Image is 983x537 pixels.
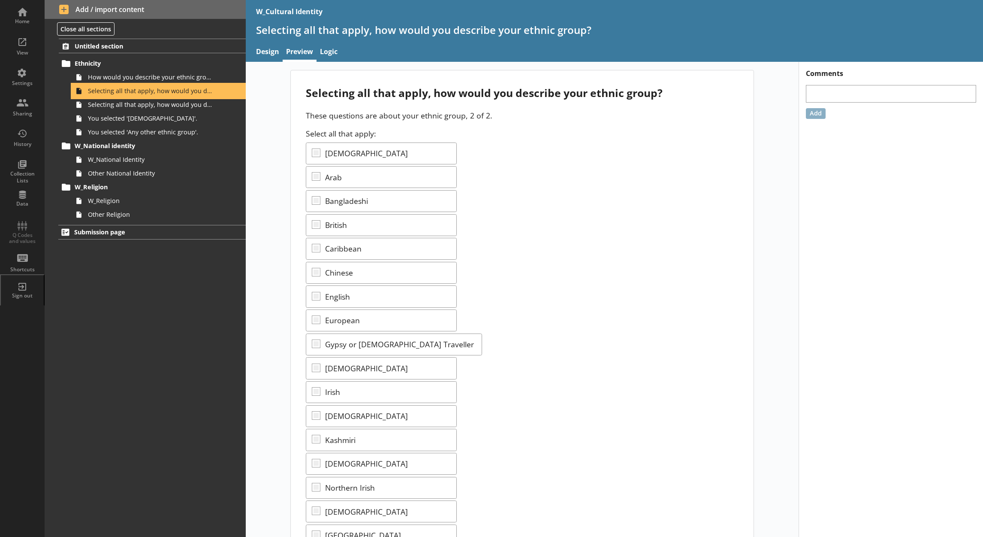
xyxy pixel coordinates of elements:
a: W_National Identity [72,153,246,167]
span: Untitled section [75,42,210,50]
li: W_National identityW_National IdentityOther National Identity [63,139,246,180]
a: Design [253,43,283,62]
a: Other National Identity [72,167,246,180]
button: Close all sections [57,22,115,36]
div: History [7,141,37,148]
span: Other National Identity [88,169,214,177]
span: Selecting all that apply, how would you describe your ethnic group? [88,100,214,109]
span: You selected '[DEMOGRAPHIC_DATA]'. [88,114,214,122]
a: W_National identity [59,139,246,153]
a: You selected '[DEMOGRAPHIC_DATA]'. [72,112,246,125]
a: Other Religion [72,208,246,221]
div: Settings [7,80,37,87]
div: Collection Lists [7,170,37,184]
a: Selecting all that apply, how would you describe your ethnic group? [72,84,246,98]
span: Ethnicity [75,59,210,67]
div: Selecting all that apply, how would you describe your ethnic group? [306,86,739,100]
h1: Comments [799,62,983,78]
p: These questions are about your ethnic group, 2 of 2. [306,110,739,121]
div: Sign out [7,292,37,299]
span: Add / import content [59,5,232,14]
div: Data [7,200,37,207]
a: Untitled section [59,39,246,53]
span: Other Religion [88,210,214,218]
li: Untitled sectionEthnicityHow would you describe your ethnic group?Selecting all that apply, how w... [45,39,246,221]
div: Shortcuts [7,266,37,273]
a: Preview [283,43,317,62]
span: W_Religion [75,183,210,191]
span: W_Religion [88,197,214,205]
a: W_Religion [59,180,246,194]
span: Selecting all that apply, how would you describe your ethnic group? [88,87,214,95]
a: Ethnicity [59,57,246,70]
a: You selected 'Any other ethnic group'. [72,125,246,139]
a: W_Religion [72,194,246,208]
a: Logic [317,43,341,62]
div: Sharing [7,110,37,117]
span: How would you describe your ethnic group? [88,73,214,81]
li: W_ReligionW_ReligionOther Religion [63,180,246,221]
a: Selecting all that apply, how would you describe your ethnic group? [72,98,246,112]
span: Submission page [74,228,210,236]
h1: Selecting all that apply, how would you describe your ethnic group? [256,23,973,36]
span: You selected 'Any other ethnic group'. [88,128,214,136]
a: How would you describe your ethnic group? [72,70,246,84]
li: EthnicityHow would you describe your ethnic group?Selecting all that apply, how would you describ... [63,57,246,139]
a: Submission page [58,225,246,240]
div: Home [7,18,37,25]
span: W_National identity [75,142,210,150]
span: W_National Identity [88,155,214,164]
div: View [7,49,37,56]
div: W_Cultural Identity [256,7,323,16]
